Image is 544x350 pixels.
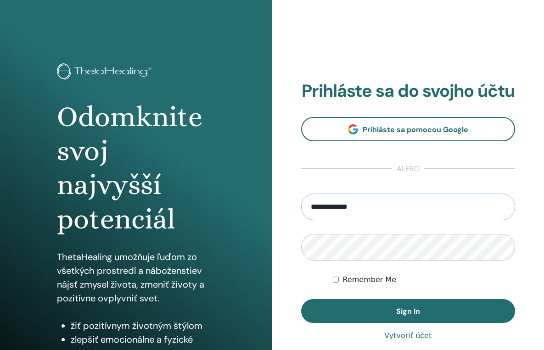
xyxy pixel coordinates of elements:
[392,163,424,174] span: alebo
[363,125,468,134] span: Prihláste sa pomocou Google
[301,299,516,323] button: Sign In
[396,306,420,316] span: Sign In
[57,250,215,305] p: ThetaHealing umožňuje ľuďom zo všetkých prostredí a náboženstiev nájsť zmysel života, zmeniť živo...
[301,81,516,102] h2: Prihláste sa do svojho účtu
[333,274,515,285] div: Keep me authenticated indefinitely or until I manually logout
[384,330,432,341] a: Vytvoriť účet
[301,117,516,141] a: Prihláste sa pomocou Google
[71,319,215,333] li: žiť pozitívnym životným štýlom
[342,274,396,285] label: Remember Me
[57,100,215,237] h1: Odomknite svoj najvyšší potenciál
